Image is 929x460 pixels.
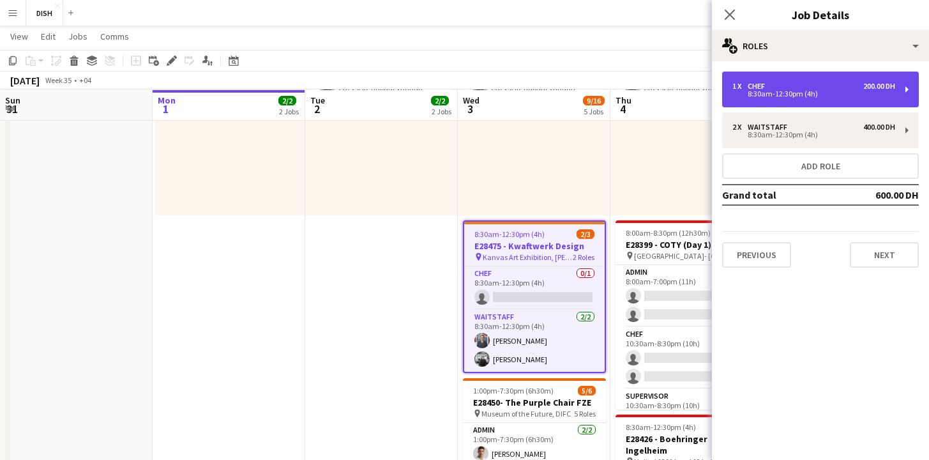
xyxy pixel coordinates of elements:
button: Add role [722,153,919,179]
h3: E28475 - Kwaftwerk Design [464,240,605,252]
span: 2/2 [431,96,449,105]
span: 8:30am-12:30pm (4h) [626,422,696,432]
span: Sun [5,95,20,106]
span: 2 Roles [573,252,594,262]
h3: E28450- The Purple Chair FZE [463,397,606,408]
span: 1:00pm-7:30pm (6h30m) [473,386,554,395]
span: 3 [461,102,480,116]
div: 2 x [732,123,748,132]
a: Jobs [63,28,93,45]
div: Waitstaff [748,123,792,132]
div: 200.00 DH [863,82,895,91]
span: 4 [614,102,631,116]
a: View [5,28,33,45]
app-card-role: Waitstaff2/28:30am-12:30pm (4h)[PERSON_NAME][PERSON_NAME] [464,310,605,372]
span: 2/2 [278,96,296,105]
div: 8:30am-12:30pm (4h) [732,91,895,97]
a: Edit [36,28,61,45]
button: Previous [722,242,791,268]
app-card-role: Supervisor0/110:30am-8:30pm (10h) [616,389,759,433]
span: 9/16 [583,96,605,105]
span: Wed [463,95,480,106]
div: 2 Jobs [279,107,299,116]
app-card-role: Admin0/28:00am-7:00pm (11h) [616,265,759,327]
span: 2/3 [577,229,594,239]
span: 5/6 [578,386,596,395]
h3: E28399 - COTY (Day 1) [616,239,759,250]
span: Edit [41,31,56,42]
div: 5 Jobs [584,107,604,116]
div: 400.00 DH [863,123,895,132]
span: Comms [100,31,129,42]
span: 2 [308,102,325,116]
div: 1 x [732,82,748,91]
span: [GEOGRAPHIC_DATA]- [GEOGRAPHIC_DATA] [634,251,727,261]
app-job-card: 8:00am-8:30pm (12h30m)0/5E28399 - COTY (Day 1) [GEOGRAPHIC_DATA]- [GEOGRAPHIC_DATA]3 RolesAdmin0/... [616,220,759,410]
span: Kanvas Art Exhibition, [PERSON_NAME][GEOGRAPHIC_DATA], [GEOGRAPHIC_DATA] 1 [483,252,573,262]
div: Chef [748,82,770,91]
div: 8:30am-12:30pm (4h) [732,132,895,138]
div: Roles [712,31,929,61]
div: +04 [79,75,91,85]
span: 31 [3,102,20,116]
button: Next [850,242,919,268]
span: Tue [310,95,325,106]
div: 2 Jobs [432,107,451,116]
span: View [10,31,28,42]
span: 1 [156,102,176,116]
app-card-role: Chef0/18:30am-12:30pm (4h) [464,266,605,310]
h3: Job Details [712,6,929,23]
span: Museum of the Future, DIFC [481,409,571,418]
span: Thu [616,95,631,106]
td: Grand total [722,185,838,205]
span: Week 35 [42,75,74,85]
h3: E28426 - Boehringer Ingelheim [616,433,759,456]
span: Mon [158,95,176,106]
td: 600.00 DH [838,185,919,205]
span: 8:30am-12:30pm (4h) [474,229,545,239]
app-card-role: Chef0/210:30am-8:30pm (10h) [616,327,759,389]
app-job-card: 8:30am-12:30pm (4h)2/3E28475 - Kwaftwerk Design Kanvas Art Exhibition, [PERSON_NAME][GEOGRAPHIC_D... [463,220,606,373]
span: 8:00am-8:30pm (12h30m) [626,228,711,238]
span: Jobs [68,31,87,42]
button: DISH [26,1,63,26]
a: Comms [95,28,134,45]
div: [DATE] [10,74,40,87]
span: 5 Roles [574,409,596,418]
